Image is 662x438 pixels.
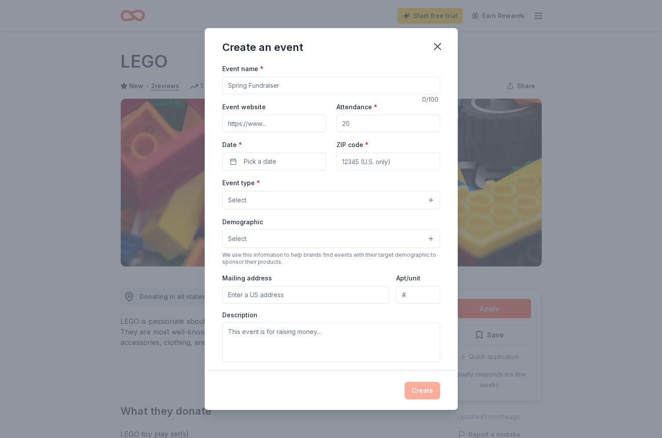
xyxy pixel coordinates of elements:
[222,191,440,209] button: Select
[222,311,257,320] label: Description
[222,115,326,132] input: https://www...
[244,156,276,167] span: Pick a date
[222,286,390,304] input: Enter a US address
[222,140,326,149] label: Date
[336,140,369,149] label: ZIP code
[222,103,266,111] label: Event website
[336,115,440,132] input: 20
[228,233,246,244] span: Select
[422,94,440,105] div: 0 /100
[336,103,377,111] label: Attendance
[228,195,246,205] span: Select
[222,179,260,187] label: Event type
[222,77,440,94] input: Spring Fundraiser
[222,274,272,283] label: Mailing address
[336,153,440,170] input: 12345 (U.S. only)
[222,218,263,226] label: Demographic
[222,65,264,73] label: Event name
[396,286,440,304] input: #
[222,40,303,54] div: Create an event
[222,251,440,266] div: We use this information to help brands find events with their target demographic to sponsor their...
[222,230,440,248] button: Select
[222,153,326,170] button: Pick a date
[396,274,420,283] label: Apt/unit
